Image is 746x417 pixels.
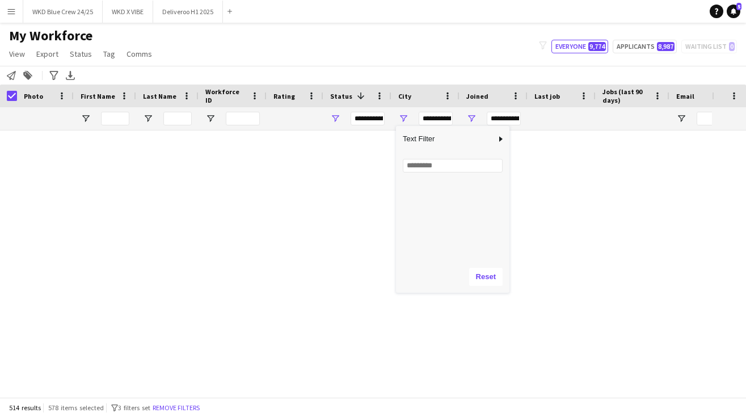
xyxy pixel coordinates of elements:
[396,129,496,149] span: Text Filter
[613,40,677,53] button: Applicants8,987
[676,113,686,124] button: Open Filter Menu
[32,47,63,61] a: Export
[47,69,61,82] app-action-btn: Advanced filters
[273,92,295,100] span: Rating
[103,49,115,59] span: Tag
[727,5,740,18] a: 5
[330,92,352,100] span: Status
[736,3,741,10] span: 5
[205,87,246,104] span: Workforce ID
[122,47,157,61] a: Comms
[534,92,560,100] span: Last job
[21,69,35,82] app-action-btn: Add to tag
[143,92,176,100] span: Last Name
[36,49,58,59] span: Export
[24,92,43,100] span: Photo
[226,112,260,125] input: Workforce ID Filter Input
[551,40,608,53] button: Everyone9,774
[466,113,477,124] button: Open Filter Menu
[101,112,129,125] input: First Name Filter Input
[150,402,202,414] button: Remove filters
[469,268,503,286] button: Reset
[5,47,29,61] a: View
[103,1,153,23] button: WKD X VIBE
[153,1,223,23] button: Deliveroo H1 2025
[5,69,18,82] app-action-btn: Notify workforce
[81,92,115,100] span: First Name
[48,403,104,412] span: 578 items selected
[65,47,96,61] a: Status
[466,92,488,100] span: Joined
[163,112,192,125] input: Last Name Filter Input
[588,42,606,51] span: 9,774
[396,126,509,293] div: Column Filter
[9,27,92,44] span: My Workforce
[23,1,103,23] button: WKD Blue Crew 24/25
[487,112,521,125] input: Date Filter Input
[398,92,411,100] span: City
[398,113,408,124] button: Open Filter Menu
[64,69,77,82] app-action-btn: Export XLSX
[9,49,25,59] span: View
[657,42,675,51] span: 8,987
[81,113,91,124] button: Open Filter Menu
[70,49,92,59] span: Status
[118,403,150,412] span: 3 filters set
[99,47,120,61] a: Tag
[143,113,153,124] button: Open Filter Menu
[205,113,216,124] button: Open Filter Menu
[403,159,503,172] input: Search filter values
[330,113,340,124] button: Open Filter Menu
[602,87,649,104] span: Jobs (last 90 days)
[127,49,152,59] span: Comms
[676,92,694,100] span: Email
